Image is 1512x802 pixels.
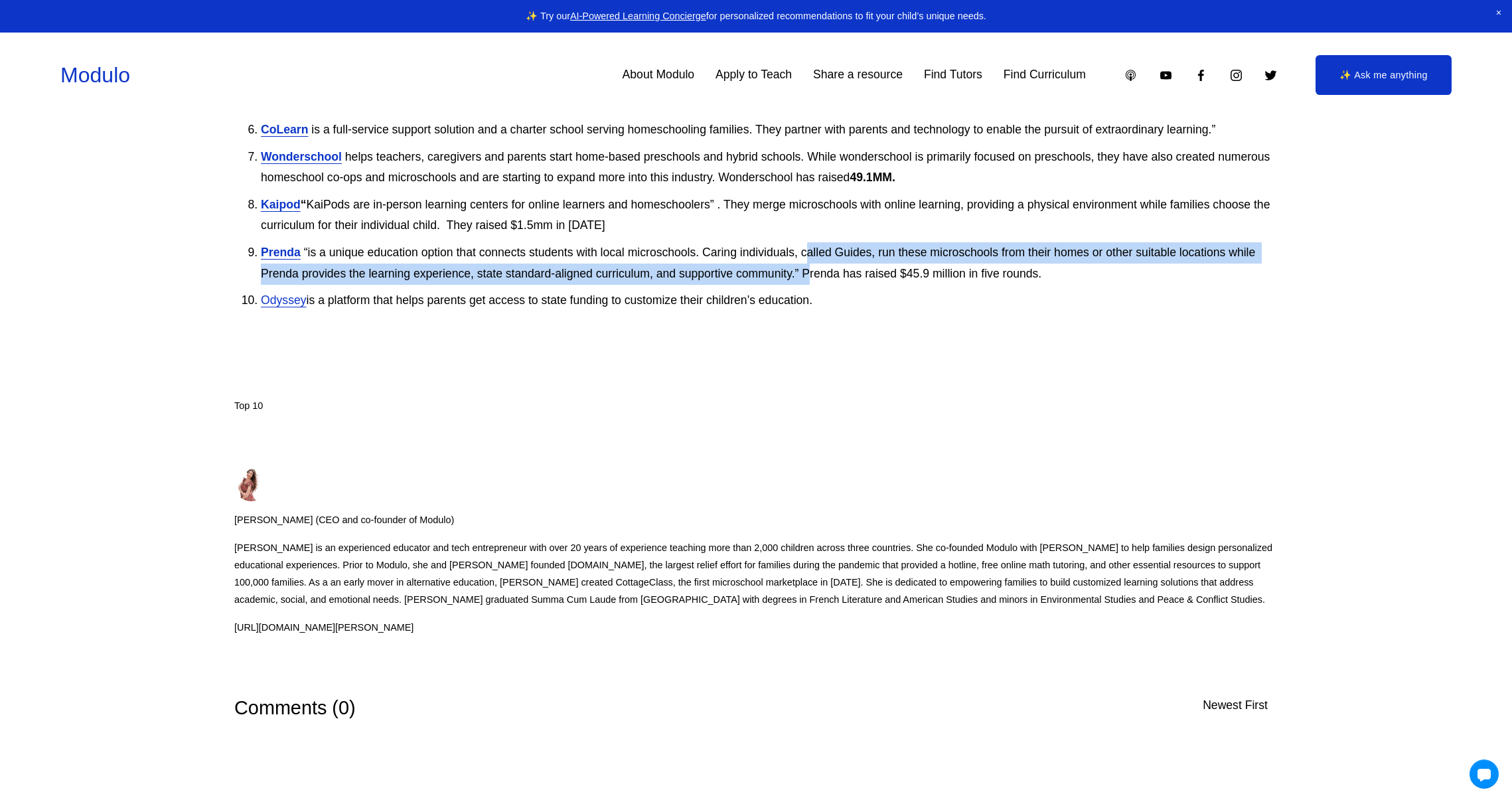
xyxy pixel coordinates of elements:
[1203,698,1268,712] span: Newest First
[234,619,414,637] a: [URL][DOMAIN_NAME][PERSON_NAME]
[261,290,1278,311] p: is a platform that helps parents get access to state funding to customize their children’s educat...
[261,246,301,259] a: Prenda
[813,64,903,87] a: Share a resource
[924,64,982,87] a: Find Tutors
[234,540,1278,609] p: [PERSON_NAME] is an experienced educator and tech entrepreneur with over 20 years of experience t...
[261,150,342,163] a: Wonderschool
[1264,68,1278,82] a: Twitter
[234,400,263,411] a: Top 10
[261,147,1278,189] p: helps teachers, caregivers and parents start home-based preschools and hybrid schools. While wond...
[1229,68,1243,82] a: Instagram
[234,512,454,529] span: [PERSON_NAME] (CEO and co-founder of Modulo)
[234,697,355,718] span: Comments (0)
[261,242,1278,284] p: “is a unique education option that connects students with local microschools. Caring individuals,...
[261,120,1278,141] p: is a full-service support solution and a charter school serving homeschooling families. They part...
[850,171,895,184] strong: 49.1MM.
[570,11,706,21] a: AI-Powered Learning Concierge
[1124,68,1138,82] a: Apple Podcasts
[716,64,792,87] a: Apply to Teach
[60,63,130,87] a: Modulo
[1316,55,1451,95] a: ✨ Ask me anything
[261,195,1278,236] p: KaiPods are in-person learning centers for online learners and homeschoolers” . They merge micros...
[301,198,307,211] strong: “
[623,64,695,87] a: About Modulo
[1004,64,1086,87] a: Find Curriculum
[261,293,306,307] a: Odyssey
[261,123,308,136] a: CoLearn
[1194,68,1208,82] a: Facebook
[1159,68,1173,82] a: YouTube
[234,457,454,529] a: [PERSON_NAME] (CEO and co-founder of Modulo)
[261,198,301,211] a: Kaipod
